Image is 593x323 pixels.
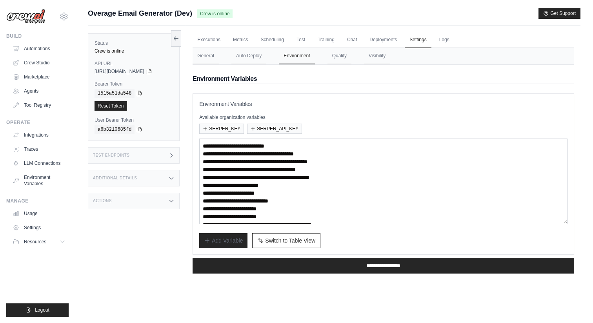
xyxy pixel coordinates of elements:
a: Automations [9,42,69,55]
div: Crew is online [95,48,173,54]
a: Scheduling [256,32,289,48]
a: Chat [342,32,362,48]
a: LLM Connections [9,157,69,170]
button: Environment [279,48,315,64]
p: Available organization variables: [199,114,568,120]
div: Manage [6,198,69,204]
label: Status [95,40,173,46]
a: Settings [405,32,431,48]
button: Auto Deploy [231,48,266,64]
a: Traces [9,143,69,155]
a: Metrics [228,32,253,48]
button: General [193,48,219,64]
button: Resources [9,235,69,248]
a: Usage [9,207,69,220]
div: Operate [6,119,69,126]
span: Switch to Table View [265,237,315,245]
h3: Actions [93,199,112,203]
button: SERPER_API_KEY [247,124,302,134]
h2: Environment Variables [193,74,574,84]
button: Get Support [538,8,580,19]
a: Tool Registry [9,99,69,111]
label: API URL [95,60,173,67]
a: Agents [9,85,69,97]
a: Executions [193,32,225,48]
a: Reset Token [95,101,127,111]
a: Deployments [365,32,402,48]
span: Logout [35,307,49,313]
a: Logs [435,32,454,48]
span: Resources [24,239,46,245]
img: Logo [6,9,45,24]
a: Environment Variables [9,171,69,190]
span: [URL][DOMAIN_NAME] [95,68,144,75]
a: Integrations [9,129,69,141]
button: Switch to Table View [252,233,320,248]
a: Settings [9,221,69,234]
h3: Additional Details [93,176,137,181]
button: Visibility [364,48,390,64]
button: Add Variable [199,233,247,248]
a: Test [292,32,310,48]
button: SERPER_KEY [199,124,244,134]
button: Quality [327,48,351,64]
a: Marketplace [9,71,69,83]
label: Bearer Token [95,81,173,87]
code: a6b3210685fd [95,125,135,134]
a: Training [313,32,339,48]
nav: Tabs [193,48,574,64]
label: User Bearer Token [95,117,173,123]
button: Logout [6,303,69,317]
h3: Environment Variables [199,100,568,108]
a: Crew Studio [9,57,69,69]
span: Crew is online [197,9,233,18]
h3: Test Endpoints [93,153,130,158]
span: Overage Email Generator (Dev) [88,8,192,19]
code: 1515a51da548 [95,89,135,98]
div: Build [6,33,69,39]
